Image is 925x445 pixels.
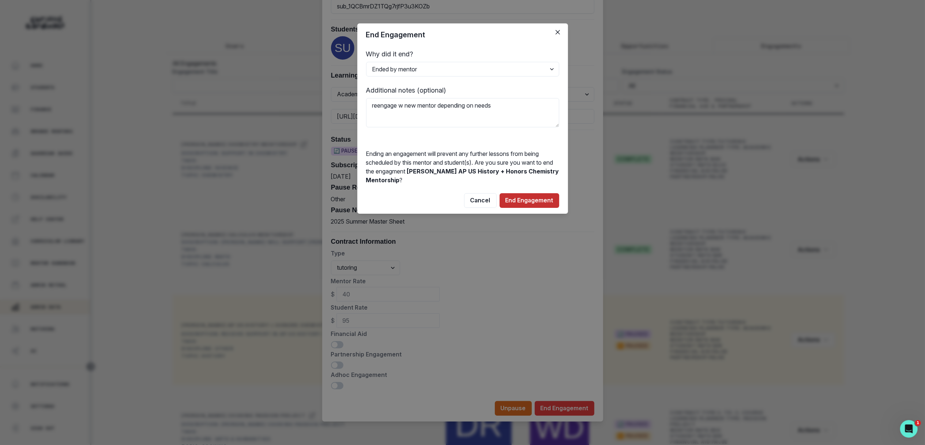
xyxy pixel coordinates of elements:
button: Close [552,26,564,38]
header: End Engagement [357,23,568,46]
iframe: Intercom live chat [900,420,918,438]
span: [PERSON_NAME] AP US History + Honors Chemistry Mentorship [366,168,559,184]
p: Why did it end? [366,49,559,59]
button: End Engagement [500,193,559,208]
span: 1 [915,420,921,426]
p: Additional notes (optional) [366,85,559,95]
span: ? [400,176,403,184]
span: Ending an engagement will prevent any further lessons from being scheduled by this mentor and stu... [366,150,553,175]
button: Cancel [464,193,497,208]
